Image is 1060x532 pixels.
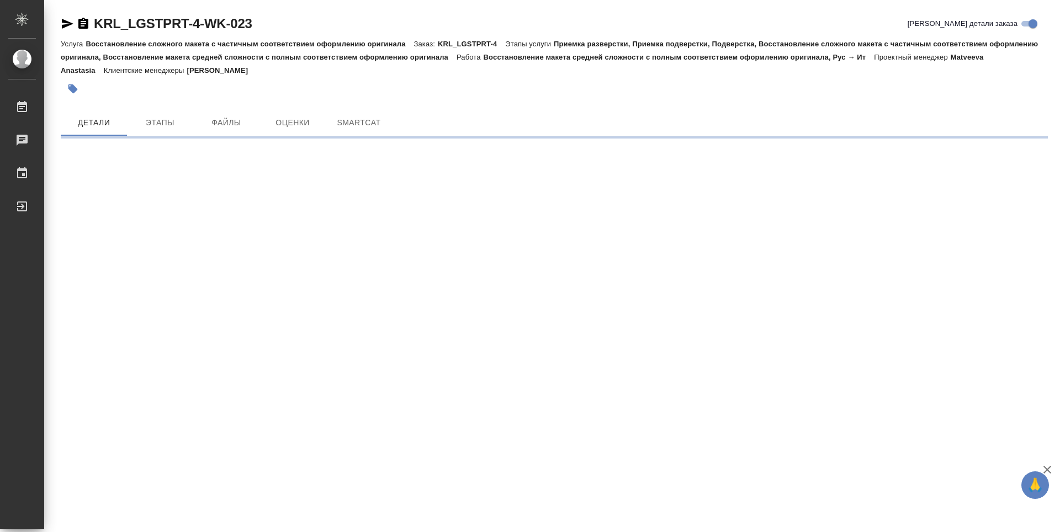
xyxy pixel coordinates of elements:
[200,116,253,130] span: Файлы
[332,116,385,130] span: SmartCat
[61,40,86,48] p: Услуга
[1026,474,1045,497] span: 🙏
[266,116,319,130] span: Оценки
[61,77,85,101] button: Добавить тэг
[908,18,1017,29] span: [PERSON_NAME] детали заказа
[874,53,950,61] p: Проектный менеджер
[187,66,256,75] p: [PERSON_NAME]
[134,116,187,130] span: Этапы
[104,66,187,75] p: Клиентские менеджеры
[67,116,120,130] span: Детали
[438,40,505,48] p: KRL_LGSTPRT-4
[94,16,252,31] a: KRL_LGSTPRT-4-WK-023
[457,53,484,61] p: Работа
[77,17,90,30] button: Скопировать ссылку
[505,40,554,48] p: Этапы услуги
[414,40,438,48] p: Заказ:
[86,40,414,48] p: Восстановление сложного макета с частичным соответствием оформлению оригинала
[61,17,74,30] button: Скопировать ссылку для ЯМессенджера
[484,53,875,61] p: Восстановление макета средней сложности с полным соответствием оформлению оригинала, Рус → Ит
[1021,471,1049,499] button: 🙏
